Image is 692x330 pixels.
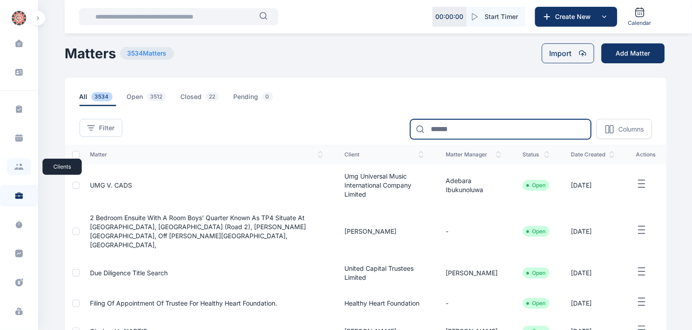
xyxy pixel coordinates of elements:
[560,257,626,289] td: [DATE]
[571,151,615,158] span: date created
[435,257,512,289] td: [PERSON_NAME]
[628,19,652,27] span: Calendar
[527,228,546,235] li: Open
[435,206,512,257] td: -
[436,12,464,21] p: 00 : 00 : 00
[618,125,644,134] p: Columns
[127,92,170,106] span: open
[527,269,546,277] li: Open
[90,269,168,277] a: Due diligence title search
[597,119,652,139] button: Columns
[636,151,656,158] span: actions
[560,165,626,206] td: [DATE]
[560,206,626,257] td: [DATE]
[80,92,116,106] span: all
[435,165,512,206] td: Adebara ibukunoluwa
[234,92,287,106] a: pending0
[80,92,127,106] a: all3534
[181,92,234,106] a: closed22
[527,182,546,189] li: Open
[542,43,594,63] button: Import
[90,299,278,307] a: Filing of Appointment of Trustee for Healthy Heart Foundation.
[345,151,424,158] span: client
[560,289,626,317] td: [DATE]
[602,43,665,63] button: Add Matter
[206,92,219,101] span: 22
[147,92,166,101] span: 3512
[91,92,113,101] span: 3534
[527,300,546,307] li: Open
[446,151,501,158] span: matter manager
[535,7,617,27] button: Create New
[99,123,115,132] span: Filter
[485,12,518,21] span: Start Timer
[523,151,550,158] span: status
[90,151,323,158] span: matter
[127,92,181,106] a: open3512
[334,165,435,206] td: Umg Universal Music International Company Limited
[90,181,132,189] a: UMG V. CADS
[80,119,122,137] button: Filter
[467,7,526,27] button: Start Timer
[262,92,273,101] span: 0
[181,92,223,106] span: closed
[334,257,435,289] td: United Capital Trustees Limited
[552,12,599,21] span: Create New
[65,45,117,61] h1: Matters
[334,289,435,317] td: Healthy Heart Foundation
[435,289,512,317] td: -
[90,214,306,249] a: 2 Bedroom ensuite with a room boys' quarter known as TP4 situate at [GEOGRAPHIC_DATA], [GEOGRAPHI...
[334,206,435,257] td: [PERSON_NAME]
[625,3,655,30] a: Calendar
[234,92,277,106] span: pending
[120,47,174,60] span: 3534 Matters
